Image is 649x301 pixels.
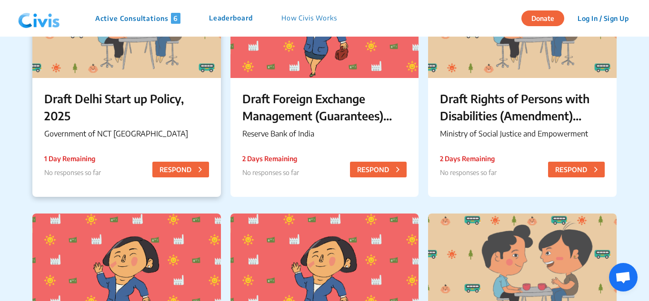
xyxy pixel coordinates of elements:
[548,162,605,177] button: RESPOND
[242,168,299,176] span: No responses so far
[242,90,407,124] p: Draft Foreign Exchange Management (Guarantees) Regulations, 2025
[350,162,407,177] button: RESPOND
[14,4,64,33] img: navlogo.png
[571,11,635,26] button: Log In / Sign Up
[242,154,299,164] p: 2 Days Remaining
[44,128,209,139] p: Government of NCT [GEOGRAPHIC_DATA]
[44,168,101,176] span: No responses so far
[95,13,180,24] p: Active Consultations
[44,154,101,164] p: 1 Day Remaining
[440,90,605,124] p: Draft Rights of Persons with Disabilities (Amendment) Rules, 2025
[521,10,564,26] button: Donate
[242,128,407,139] p: Reserve Bank of India
[44,90,209,124] p: Draft Delhi Start up Policy, 2025
[281,13,337,24] p: How Civis Works
[209,13,253,24] p: Leaderboard
[521,13,571,22] a: Donate
[152,162,209,177] button: RESPOND
[440,168,497,176] span: No responses so far
[440,128,605,139] p: Ministry of Social Justice and Empowerment
[609,263,638,291] a: Open chat
[171,13,180,24] span: 6
[440,154,497,164] p: 2 Days Remaining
